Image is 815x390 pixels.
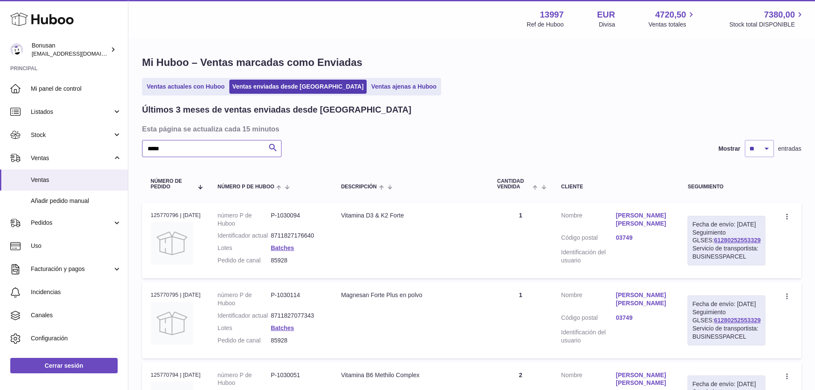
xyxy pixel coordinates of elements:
[368,80,440,94] a: Ventas ajenas a Huboo
[218,291,271,307] dt: número P de Huboo
[31,288,122,296] span: Incidencias
[616,291,670,307] a: [PERSON_NAME] [PERSON_NAME]
[616,234,670,242] a: 03749
[32,50,126,57] span: [EMAIL_ADDRESS][DOMAIN_NAME]
[229,80,367,94] a: Ventas enviadas desde [GEOGRAPHIC_DATA]
[142,124,799,134] h3: Esta página se actualiza cada 15 minutos
[151,179,193,190] span: Número de pedido
[271,371,324,387] dd: P-1030051
[692,220,761,229] div: Fecha de envío: [DATE]
[599,21,615,29] div: Divisa
[692,325,761,341] div: Servicio de transportista: BUSINESSPARCEL
[31,311,122,319] span: Canales
[616,211,670,228] a: [PERSON_NAME] [PERSON_NAME]
[729,9,805,29] a: 7380,00 Stock total DISPONIBLE
[561,328,616,345] dt: Identificación del usuario
[692,244,761,261] div: Servicio de transportista: BUSINESSPARCEL
[271,325,294,331] a: Batches
[218,371,271,387] dt: número P de Huboo
[649,9,696,29] a: 4720,50 Ventas totales
[31,108,113,116] span: Listados
[31,265,113,273] span: Facturación y pagos
[151,211,201,219] div: 125770796 | [DATE]
[271,211,324,228] dd: P-1030094
[714,317,761,324] a: 61280252553329
[649,21,696,29] span: Ventas totales
[271,244,294,251] a: Batches
[31,176,122,184] span: Ventas
[142,56,801,69] h1: Mi Huboo – Ventas marcadas como Enviadas
[597,9,615,21] strong: EUR
[151,371,201,379] div: 125770794 | [DATE]
[616,371,670,387] a: [PERSON_NAME] [PERSON_NAME]
[218,211,271,228] dt: número P de Huboo
[142,104,411,116] h2: Últimos 3 meses de ventas enviadas desde [GEOGRAPHIC_DATA]
[561,248,616,265] dt: Identificación del usuario
[218,232,271,240] dt: Identificador actual
[688,295,765,345] div: Seguimiento GLSES:
[151,291,201,299] div: 125770795 | [DATE]
[497,179,530,190] span: Cantidad vendida
[271,256,324,265] dd: 85928
[218,244,271,252] dt: Lotes
[10,358,118,373] a: Cerrar sesión
[32,42,109,58] div: Bonusan
[218,324,271,332] dt: Lotes
[271,291,324,307] dd: P-1030114
[31,154,113,162] span: Ventas
[271,232,324,240] dd: 8711827176640
[561,291,616,310] dt: Nombre
[616,314,670,322] a: 03749
[218,184,274,190] span: número P de Huboo
[341,291,480,299] div: Magnesan Forte Plus en polvo
[692,380,761,388] div: Fecha de envío: [DATE]
[144,80,228,94] a: Ventas actuales con Huboo
[561,184,671,190] div: Cliente
[778,145,801,153] span: entradas
[718,145,740,153] label: Mostrar
[764,9,795,21] span: 7380,00
[271,336,324,345] dd: 85928
[489,283,553,358] td: 1
[31,242,122,250] span: Uso
[31,219,113,227] span: Pedidos
[31,197,122,205] span: Añadir pedido manual
[218,256,271,265] dt: Pedido de canal
[151,222,193,265] img: no-photo.jpg
[561,314,616,324] dt: Código postal
[218,336,271,345] dt: Pedido de canal
[31,85,122,93] span: Mi panel de control
[31,334,122,342] span: Configuración
[540,9,564,21] strong: 13997
[561,211,616,230] dt: Nombre
[218,312,271,320] dt: Identificador actual
[31,131,113,139] span: Stock
[688,216,765,265] div: Seguimiento GLSES:
[341,211,480,220] div: Vitamina D3 & K2 Forte
[561,234,616,244] dt: Código postal
[655,9,686,21] span: 4720,50
[271,312,324,320] dd: 8711827077343
[714,237,761,244] a: 61280252553329
[688,184,765,190] div: Seguimiento
[341,184,376,190] span: Descripción
[729,21,805,29] span: Stock total DISPONIBLE
[561,371,616,390] dt: Nombre
[489,203,553,278] td: 1
[527,21,563,29] div: Ref de Huboo
[692,300,761,308] div: Fecha de envío: [DATE]
[341,371,480,379] div: Vitamina B6 Methilo Complex
[151,302,193,345] img: no-photo.jpg
[10,43,23,56] img: info@bonusan.es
